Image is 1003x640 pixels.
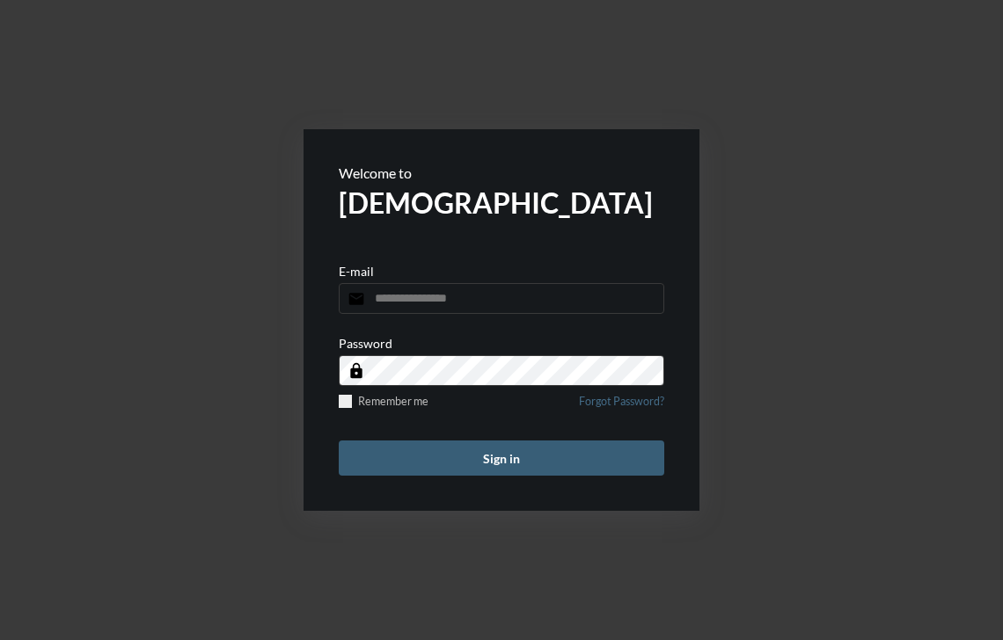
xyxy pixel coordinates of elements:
[339,440,664,476] button: Sign in
[579,395,664,418] a: Forgot Password?
[339,185,664,220] h2: [DEMOGRAPHIC_DATA]
[339,395,428,408] label: Remember me
[339,336,392,351] p: Password
[339,264,374,279] p: E-mail
[339,164,664,181] p: Welcome to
